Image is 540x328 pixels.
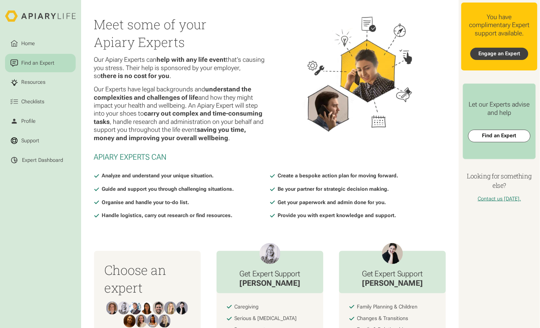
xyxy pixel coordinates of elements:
div: Home [20,40,36,48]
div: Family Planning & Children [357,304,418,310]
div: You have complimentary Expert support available. [467,13,532,37]
a: Checklists [5,93,76,111]
a: Find an Expert [5,54,76,72]
div: Create a bespoke action plan for moving forward. [278,172,399,180]
h3: Get Expert Support [362,269,423,279]
a: Find an Expert [468,130,530,142]
a: Contact us [DATE]. [478,196,521,202]
div: Checklists [20,98,46,106]
div: Let our Experts advise and help [468,100,530,117]
div: Handle logistics, carry out research or find resources. [102,212,233,220]
a: Support [5,132,76,150]
div: Provide you with expert knowledge and support. [278,212,397,220]
a: Resources [5,73,76,91]
div: Profile [20,117,37,125]
div: Caregiving [235,304,259,310]
h3: Get Expert Support [239,269,300,279]
div: Get your paperwork and admin done for you. [278,199,386,207]
div: Guide and support you through challenging situations. [102,185,234,193]
p: Our Apiary Experts can that’s causing you stress. Their help is sponsored by your employer, so . [94,56,265,80]
div: [PERSON_NAME] [362,279,423,288]
div: Expert Dashboard [22,157,63,164]
div: Changes & Transitions [357,315,408,322]
a: Home [5,35,76,53]
h2: Apiary Experts Can [94,152,446,162]
div: Organise and handle your to-do list. [102,199,189,207]
div: Analyze and understand your unique situation. [102,172,214,180]
h4: Looking for something else? [461,171,537,191]
div: Be your partner for strategic decision making. [278,185,389,193]
div: Find an Expert [20,59,56,67]
div: [PERSON_NAME] [239,279,300,288]
a: Engage an Expert [470,48,528,60]
p: Our Experts have legal backgrounds and and how they might impact your health and wellbeing. An Ap... [94,85,265,142]
strong: carry out complex and time-consuming tasks [94,109,263,125]
h2: Meet some of your Apiary Experts [94,16,265,51]
div: Support [20,137,41,145]
a: Expert Dashboard [5,151,76,169]
div: Resources [20,79,47,87]
div: Serious & [MEDICAL_DATA] [235,315,297,322]
strong: help with any life event [157,56,226,63]
strong: saving you time, money and improving your overall wellbeing [94,126,247,141]
strong: there is no cost for you [101,72,170,79]
h3: Choose an expert [104,261,190,296]
a: Profile [5,112,76,130]
strong: understand the complexities and challenges of life [94,85,252,101]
